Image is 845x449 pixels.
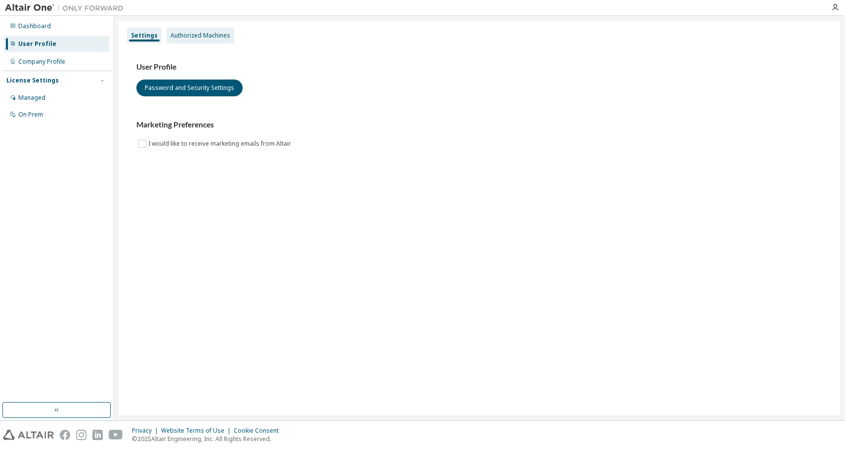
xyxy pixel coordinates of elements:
[18,40,56,48] div: User Profile
[18,58,65,66] div: Company Profile
[148,138,293,150] label: I would like to receive marketing emails from Altair
[6,77,59,84] div: License Settings
[136,62,822,72] h3: User Profile
[92,430,103,440] img: linkedin.svg
[18,94,45,102] div: Managed
[60,430,70,440] img: facebook.svg
[136,80,243,96] button: Password and Security Settings
[3,430,54,440] img: altair_logo.svg
[18,22,51,30] div: Dashboard
[136,120,822,130] h3: Marketing Preferences
[131,32,158,40] div: Settings
[109,430,123,440] img: youtube.svg
[161,427,234,435] div: Website Terms of Use
[132,427,161,435] div: Privacy
[5,3,128,13] img: Altair One
[234,427,285,435] div: Cookie Consent
[132,435,285,443] p: © 2025 Altair Engineering, Inc. All Rights Reserved.
[170,32,230,40] div: Authorized Machines
[18,111,43,119] div: On Prem
[76,430,86,440] img: instagram.svg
